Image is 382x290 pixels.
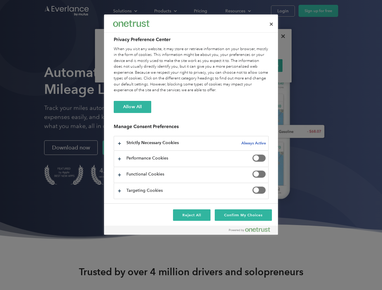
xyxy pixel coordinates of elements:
[114,101,151,113] button: Allow All
[114,36,269,43] h2: Privacy Preference Center
[104,14,278,235] div: Preference center
[104,14,278,235] div: Privacy Preference Center
[265,18,278,31] button: Close
[173,209,211,221] button: Reject All
[113,18,149,30] div: Everlance
[114,124,269,133] h3: Manage Consent Preferences
[215,209,272,221] button: Confirm My Choices
[229,227,270,232] img: Powered by OneTrust Opens in a new Tab
[114,46,269,93] div: When you visit any website, it may store or retrieve information on your browser, mostly in the f...
[113,20,149,27] img: Everlance
[229,227,275,235] a: Powered by OneTrust Opens in a new Tab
